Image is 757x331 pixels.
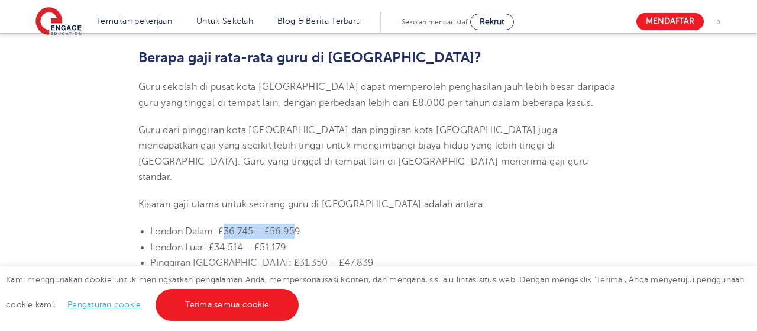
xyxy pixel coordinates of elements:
font: London Dalam: £36.745 – £56.959 [150,226,300,237]
font: Pinggiran [GEOGRAPHIC_DATA]: £31.350 – £47.839 [150,258,374,268]
font: Kami menggunakan cookie untuk meningkatkan pengalaman Anda, mempersonalisasi konten, dan menganal... [6,275,745,310]
font: Guru sekolah di pusat kota [GEOGRAPHIC_DATA] dapat memperoleh penghasilan jauh lebih besar daripa... [138,82,616,108]
font: Guru dari pinggiran kota [GEOGRAPHIC_DATA] dan pinggiran kota [GEOGRAPHIC_DATA] juga mendapatkan ... [138,125,588,182]
font: Terima semua cookie [185,300,269,309]
a: Pengaturan cookie [67,300,141,309]
font: Kisaran gaji utama untuk seorang guru di [GEOGRAPHIC_DATA] adalah antara: [138,199,486,210]
a: Terima semua cookie [156,289,299,321]
font: London Luar: £34.514 – £51.179 [150,242,286,253]
font: Berapa gaji rata-rata guru di [GEOGRAPHIC_DATA]? [138,49,481,66]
